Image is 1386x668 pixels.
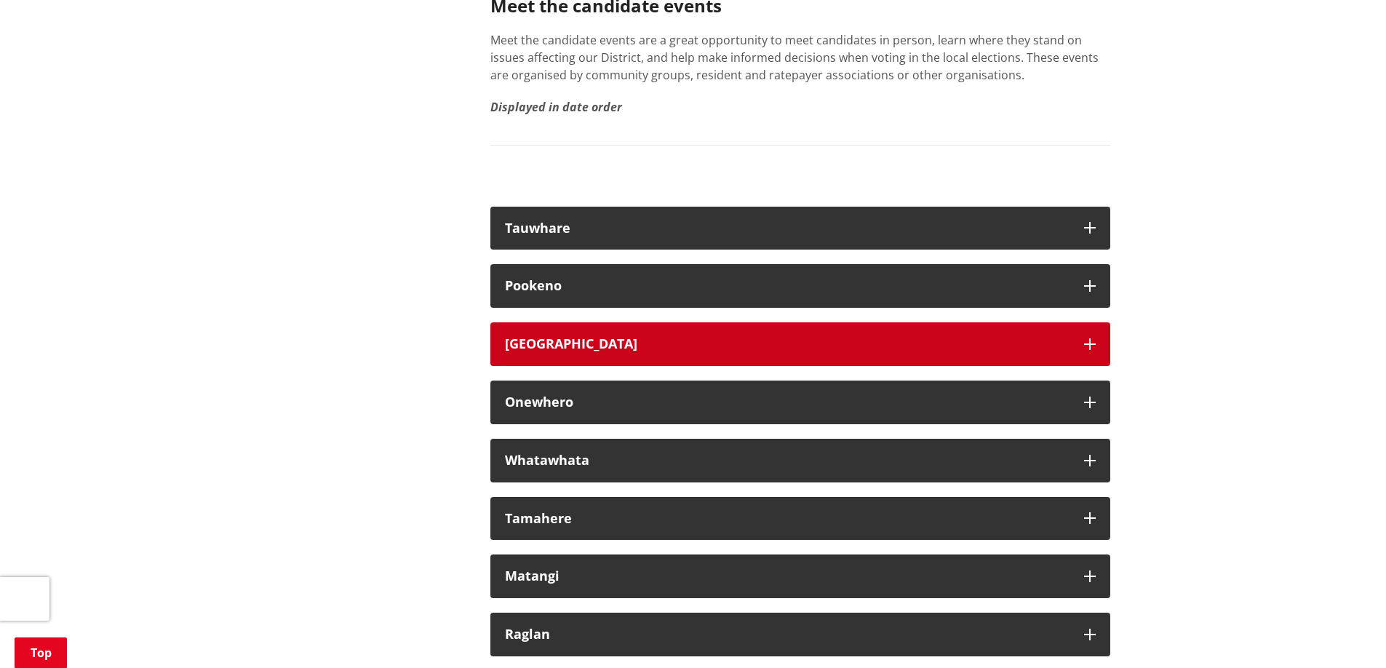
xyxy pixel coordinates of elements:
[505,279,1070,293] div: Pookeno
[490,497,1110,541] button: Tamahere
[490,99,622,115] em: Displayed in date order
[505,453,1070,468] div: Whatawhata
[505,395,1070,410] div: Onewhero
[490,322,1110,366] button: [GEOGRAPHIC_DATA]
[1319,607,1371,659] iframe: Messenger Launcher
[490,554,1110,598] button: Matangi
[505,337,1070,351] div: [GEOGRAPHIC_DATA]
[490,381,1110,424] button: Onewhero
[505,569,1070,584] div: Matangi
[490,207,1110,250] button: Tauwhare
[490,264,1110,308] button: Pookeno
[490,439,1110,482] button: Whatawhata
[490,31,1110,84] p: Meet the candidate events are a great opportunity to meet candidates in person, learn where they ...
[490,613,1110,656] button: Raglan
[505,219,570,236] strong: Tauwhare
[505,512,1070,526] div: Tamahere
[15,637,67,668] a: Top
[505,627,1070,642] div: Raglan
